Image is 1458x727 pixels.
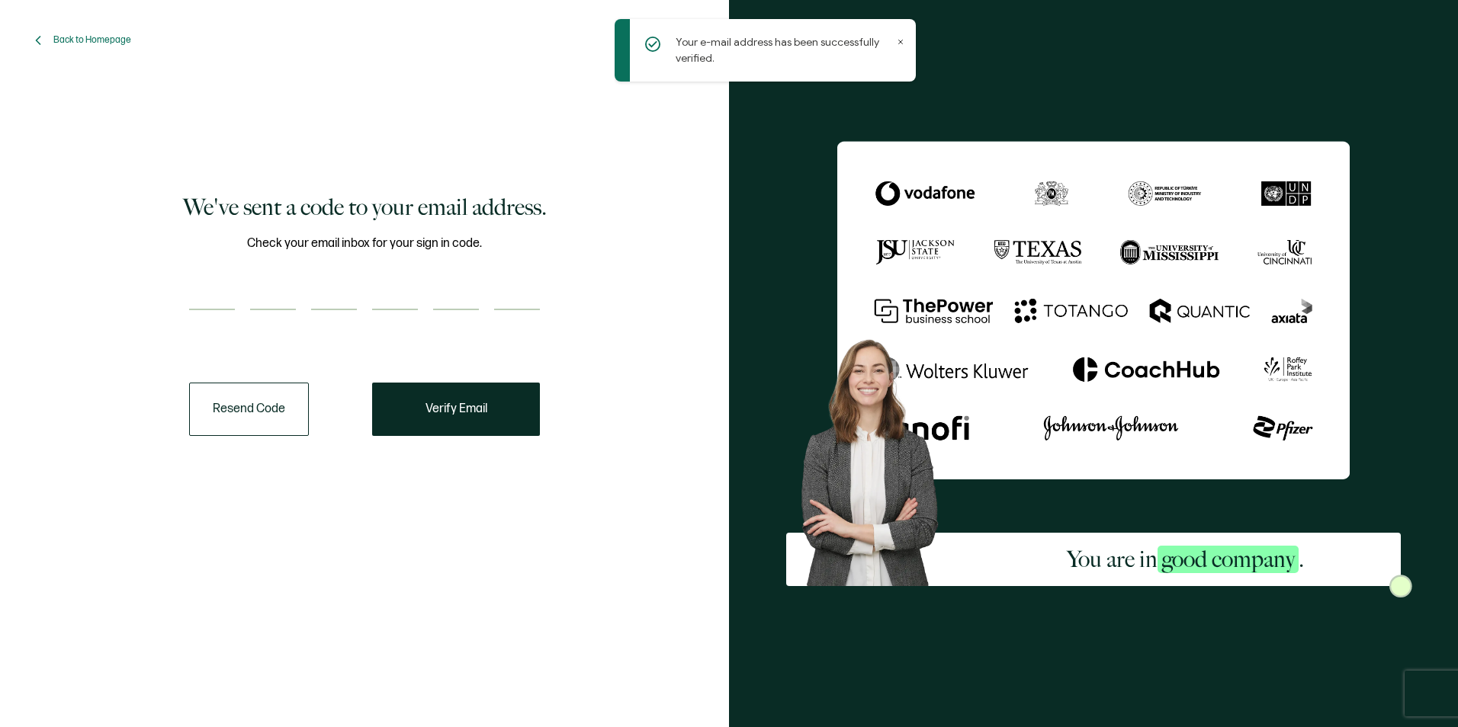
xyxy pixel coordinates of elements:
[189,383,309,436] button: Resend Code
[837,141,1350,479] img: Sertifier We've sent a code to your email address.
[1382,654,1458,727] iframe: Chat Widget
[786,327,971,586] img: Sertifier Signup - You are in <span class="strong-h">good company</span>. Hero
[1067,544,1304,575] h2: You are in .
[53,34,131,46] span: Back to Homepage
[247,234,482,253] span: Check your email inbox for your sign in code.
[1389,575,1412,597] img: Sertifier Signup
[1158,546,1299,573] span: good company
[426,403,487,415] span: Verify Email
[183,192,547,223] h1: We've sent a code to your email address.
[372,383,540,436] button: Verify Email
[676,34,893,66] p: Your e-mail address has been successfully verified.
